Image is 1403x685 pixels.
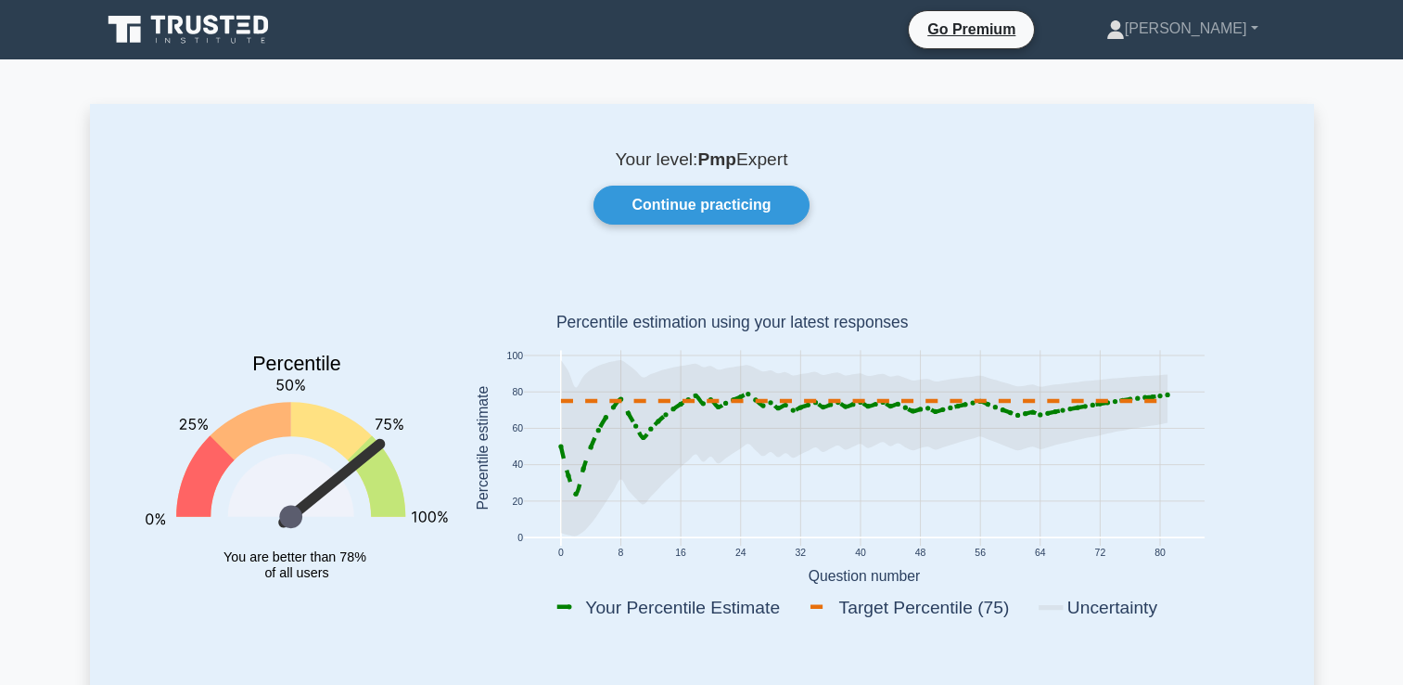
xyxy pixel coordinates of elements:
tspan: of all users [264,565,328,580]
text: 100 [506,351,523,361]
text: Percentile estimate [474,386,490,511]
text: 48 [914,549,925,559]
text: Question number [808,568,920,584]
text: 72 [1094,549,1105,559]
text: 24 [734,549,746,559]
text: Percentile estimation using your latest responses [555,314,908,332]
text: 0 [557,549,563,559]
text: 0 [517,533,523,543]
text: 40 [855,549,866,559]
text: 32 [795,549,806,559]
text: 64 [1034,549,1045,559]
text: 20 [512,497,523,507]
a: [PERSON_NAME] [1062,10,1303,47]
text: 8 [618,549,623,559]
a: Go Premium [916,18,1027,41]
a: Continue practicing [593,186,809,225]
text: 40 [512,460,523,471]
text: 60 [512,424,523,434]
tspan: You are better than 78% [223,549,366,564]
text: 80 [1154,549,1166,559]
b: Pmp [697,149,736,169]
text: Percentile [252,354,341,376]
text: 80 [512,387,523,397]
text: 16 [675,549,686,559]
text: 56 [975,549,986,559]
p: Your level: Expert [134,149,1269,171]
